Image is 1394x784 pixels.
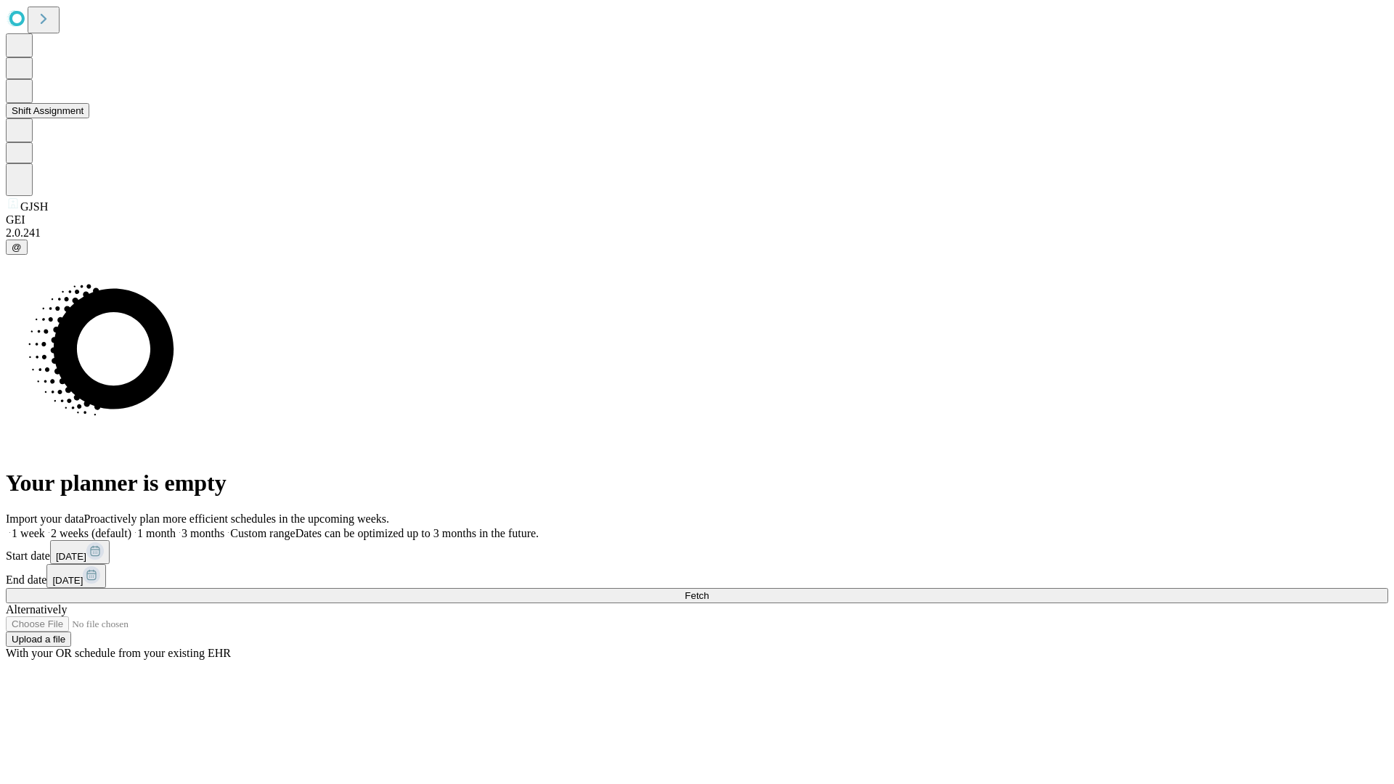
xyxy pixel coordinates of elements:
[6,470,1388,497] h1: Your planner is empty
[295,527,539,539] span: Dates can be optimized up to 3 months in the future.
[12,527,45,539] span: 1 week
[6,603,67,616] span: Alternatively
[6,103,89,118] button: Shift Assignment
[84,513,389,525] span: Proactively plan more efficient schedules in the upcoming weeks.
[6,632,71,647] button: Upload a file
[6,213,1388,226] div: GEI
[46,564,106,588] button: [DATE]
[137,527,176,539] span: 1 month
[6,226,1388,240] div: 2.0.241
[50,540,110,564] button: [DATE]
[6,588,1388,603] button: Fetch
[12,242,22,253] span: @
[20,200,48,213] span: GJSH
[51,527,131,539] span: 2 weeks (default)
[6,564,1388,588] div: End date
[182,527,224,539] span: 3 months
[52,575,83,586] span: [DATE]
[685,590,709,601] span: Fetch
[6,513,84,525] span: Import your data
[6,240,28,255] button: @
[6,647,231,659] span: With your OR schedule from your existing EHR
[230,527,295,539] span: Custom range
[6,540,1388,564] div: Start date
[56,551,86,562] span: [DATE]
